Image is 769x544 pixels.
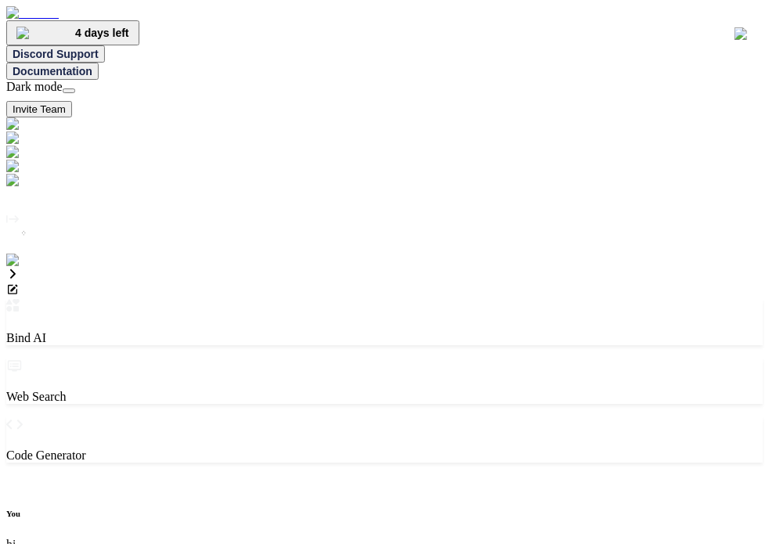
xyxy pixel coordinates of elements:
p: Code Generator [6,449,763,463]
img: alert [735,27,769,41]
p: Bind AI [6,331,763,345]
button: premium4 days left [6,20,139,45]
img: premium [16,27,75,39]
img: cloudideIcon [6,174,85,188]
img: darkAi-studio [6,131,88,146]
p: userID [735,54,769,68]
span: 4 days left [75,27,128,39]
span: Discord Support [13,48,99,60]
img: darkChat [6,117,65,131]
span: Dark mode [6,80,63,93]
img: settings [6,254,57,268]
img: Bind AI [6,6,59,20]
p: Web Search [6,390,763,404]
h6: You [6,509,763,518]
button: Invite Team [6,101,72,117]
img: githubDark [6,160,76,174]
img: darkChat [6,146,65,160]
button: Documentation [6,63,99,80]
button: Discord Support [6,45,105,63]
span: Documentation [13,65,92,77]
